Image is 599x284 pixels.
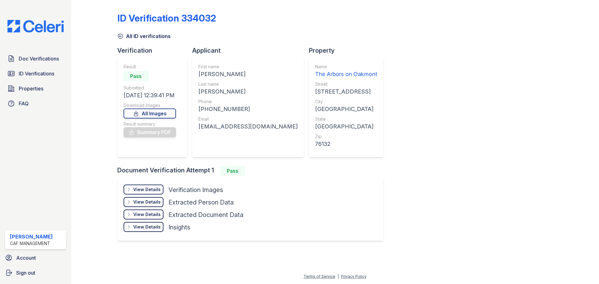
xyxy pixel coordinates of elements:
[315,116,377,122] div: State
[124,91,176,100] div: [DATE] 12:39:41 PM
[315,133,377,140] div: Zip
[573,259,593,278] iframe: chat widget
[10,240,53,247] div: CAF Management
[341,274,367,279] a: Privacy Policy
[198,99,298,105] div: Phone
[10,233,53,240] div: [PERSON_NAME]
[19,100,29,107] span: FAQ
[168,223,190,232] div: Insights
[304,274,335,279] a: Terms of Service
[124,121,176,127] div: Result summary
[16,269,35,277] span: Sign out
[168,210,243,219] div: Extracted Document Data
[133,224,161,230] div: View Details
[198,105,298,113] div: [PHONE_NUMBER]
[198,70,298,79] div: [PERSON_NAME]
[5,67,66,80] a: ID Verifications
[315,81,377,87] div: Street
[198,122,298,131] div: [EMAIL_ADDRESS][DOMAIN_NAME]
[315,99,377,105] div: City
[192,46,309,55] div: Applicant
[5,52,66,65] a: Doc Verifications
[315,70,377,79] div: The Arbors on Oakmont
[124,108,176,118] a: All Images
[315,105,377,113] div: [GEOGRAPHIC_DATA]
[198,87,298,96] div: [PERSON_NAME]
[19,70,54,77] span: ID Verifications
[133,199,161,205] div: View Details
[16,254,36,262] span: Account
[19,85,43,92] span: Properties
[124,85,176,91] div: Submitted
[315,140,377,148] div: 76132
[309,46,388,55] div: Property
[315,64,377,79] a: Name The Arbors on Oakmont
[117,12,216,24] div: ID Verification 334032
[19,55,59,62] span: Doc Verifications
[198,81,298,87] div: Last name
[2,267,69,279] a: Sign out
[5,97,66,110] a: FAQ
[5,82,66,95] a: Properties
[133,186,161,193] div: View Details
[117,32,171,40] a: All ID verifications
[117,46,192,55] div: Verification
[124,71,149,81] div: Pass
[168,198,234,207] div: Extracted Person Data
[315,64,377,70] div: Name
[220,166,245,176] div: Pass
[315,87,377,96] div: [STREET_ADDRESS]
[2,20,69,32] img: CE_Logo_Blue-a8612792a0a2168367f1c8372b55b34899dd931a85d93a1a3d3e32e68fde9ad4.png
[198,64,298,70] div: First name
[168,185,223,194] div: Verification Images
[133,211,161,218] div: View Details
[198,116,298,122] div: Email
[124,64,176,70] div: Result
[124,102,176,108] div: Download Images
[315,122,377,131] div: [GEOGRAPHIC_DATA]
[117,166,388,176] div: Document Verification Attempt 1
[2,252,69,264] a: Account
[338,274,339,279] div: |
